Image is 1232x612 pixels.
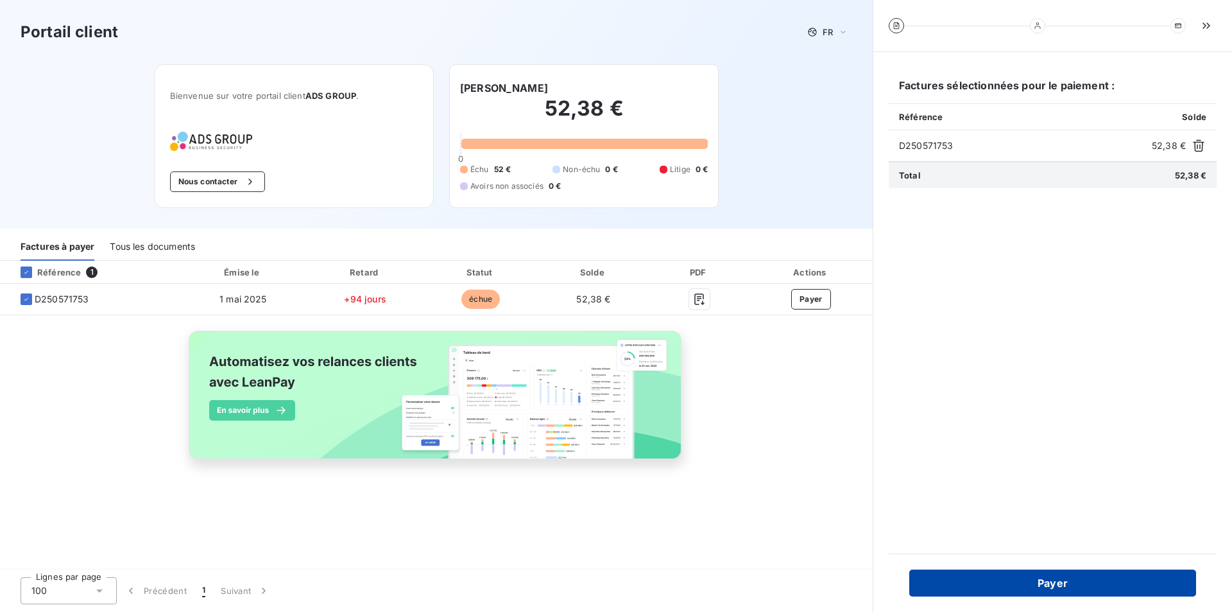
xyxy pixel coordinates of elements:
[1182,112,1206,122] span: Solde
[549,180,561,192] span: 0 €
[1175,170,1206,180] span: 52,38 €
[899,170,921,180] span: Total
[170,132,252,151] img: Company logo
[563,164,600,175] span: Non-échu
[576,293,610,304] span: 52,38 €
[652,266,747,279] div: PDF
[86,267,98,278] span: 1
[494,164,511,175] span: 52 €
[696,164,708,175] span: 0 €
[344,293,386,304] span: +94 jours
[35,293,89,306] span: D250571753
[21,21,118,44] h3: Portail client
[194,577,213,604] button: 1
[170,171,265,192] button: Nous contacter
[170,91,418,101] span: Bienvenue sur votre portail client .
[219,293,267,304] span: 1 mai 2025
[458,153,463,164] span: 0
[10,267,81,278] div: Référence
[791,289,831,310] button: Payer
[21,234,94,261] div: Factures à payer
[213,577,278,604] button: Suivant
[31,584,47,597] span: 100
[540,266,646,279] div: Solde
[309,266,421,279] div: Retard
[752,266,870,279] div: Actions
[470,164,489,175] span: Échu
[909,570,1196,597] button: Payer
[605,164,617,175] span: 0 €
[182,266,304,279] div: Émise le
[305,91,356,101] span: ADS GROUP
[460,96,708,134] h2: 52,38 €
[823,27,833,37] span: FR
[461,290,500,309] span: échue
[1152,139,1186,152] span: 52,38 €
[202,584,205,597] span: 1
[899,139,1147,152] span: D250571753
[670,164,690,175] span: Litige
[426,266,535,279] div: Statut
[117,577,194,604] button: Précédent
[889,78,1217,103] h6: Factures sélectionnées pour le paiement :
[460,80,548,96] h6: [PERSON_NAME]
[899,112,943,122] span: Référence
[470,180,543,192] span: Avoirs non associés
[177,323,696,481] img: banner
[110,234,195,261] div: Tous les documents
